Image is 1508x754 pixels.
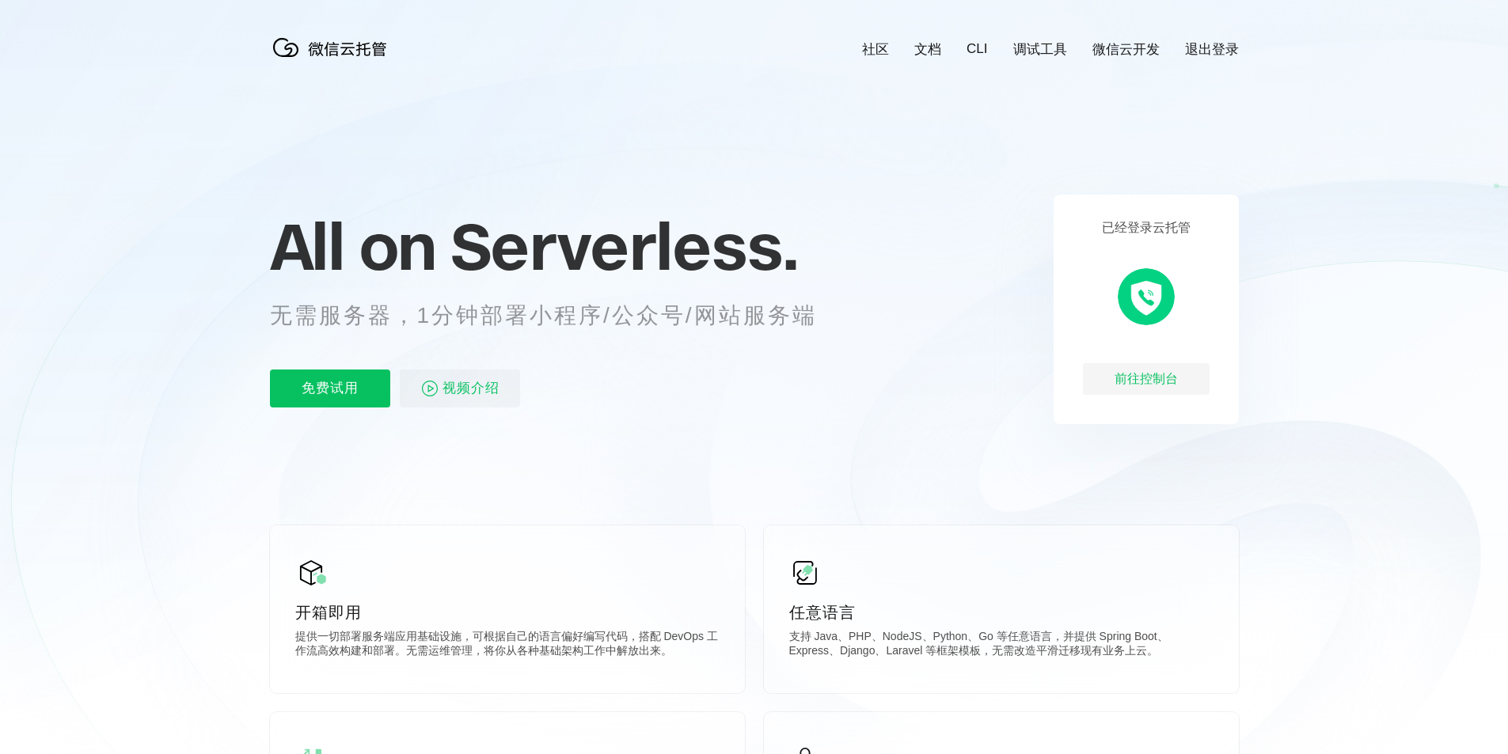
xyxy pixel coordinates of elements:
img: video_play.svg [420,379,439,398]
a: 调试工具 [1013,40,1067,59]
p: 已经登录云托管 [1102,220,1191,237]
p: 支持 Java、PHP、NodeJS、Python、Go 等任意语言，并提供 Spring Boot、Express、Django、Laravel 等框架模板，无需改造平滑迁移现有业务上云。 [789,630,1214,661]
a: 退出登录 [1185,40,1239,59]
p: 提供一切部署服务端应用基础设施，可根据自己的语言偏好编写代码，搭配 DevOps 工作流高效构建和部署。无需运维管理，将你从各种基础架构工作中解放出来。 [295,630,720,661]
a: 文档 [914,40,941,59]
p: 免费试用 [270,369,390,407]
p: 任意语言 [789,601,1214,623]
a: 微信云托管 [270,52,397,66]
span: All on [270,206,435,286]
span: 视频介绍 [443,369,500,407]
a: 社区 [862,40,889,59]
a: 微信云开发 [1092,40,1160,59]
span: Serverless. [450,206,798,286]
p: 无需服务器，1分钟部署小程序/公众号/网站服务端 [270,300,846,332]
img: 微信云托管 [270,32,397,63]
div: 前往控制台 [1083,363,1210,395]
p: 开箱即用 [295,601,720,623]
a: CLI [967,41,987,57]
